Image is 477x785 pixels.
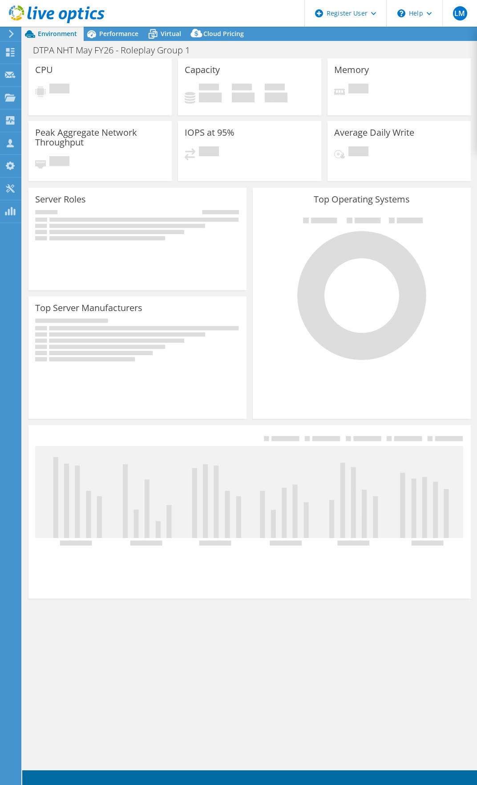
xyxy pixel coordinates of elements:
h3: Server Roles [35,194,86,204]
h3: Memory [334,65,369,75]
h3: Average Daily Write [334,128,414,138]
h4: 0 GiB [265,93,287,102]
span: Pending [49,156,69,168]
span: Virtual [161,29,181,38]
span: Used [199,84,219,93]
span: Performance [99,29,138,38]
h3: Capacity [185,65,220,75]
span: Pending [199,146,219,158]
h3: IOPS at 95% [185,128,234,138]
span: Environment [38,29,77,38]
h4: 0 GiB [232,93,255,102]
span: Free [232,84,252,93]
h3: CPU [35,65,53,75]
h3: Top Operating Systems [259,194,464,204]
h4: 0 GiB [199,93,222,102]
h3: Peak Aggregate Network Throughput [35,128,165,147]
span: Total [265,84,285,93]
h3: Top Server Manufacturers [35,303,142,313]
h1: DTPA NHT May FY26 - Roleplay Group 1 [29,45,204,55]
span: Pending [49,84,69,96]
span: Pending [348,146,368,158]
span: Cloud Pricing [203,29,244,38]
svg: \n [397,9,405,17]
span: Pending [348,84,368,96]
span: LM [453,6,467,20]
